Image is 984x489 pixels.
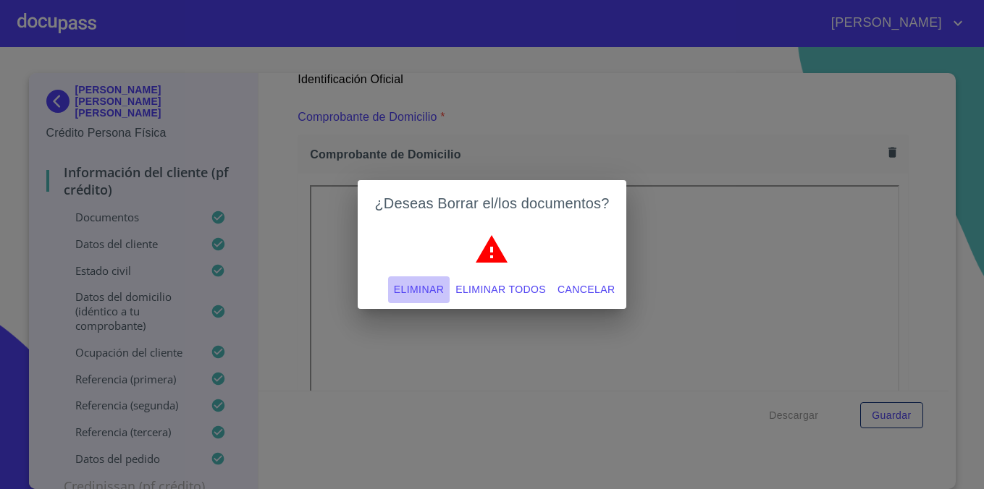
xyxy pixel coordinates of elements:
button: Eliminar [388,276,450,303]
span: Eliminar todos [455,281,546,299]
button: Cancelar [552,276,621,303]
span: Cancelar [558,281,615,299]
button: Eliminar todos [450,276,552,303]
span: Eliminar [394,281,444,299]
h2: ¿Deseas Borrar el/los documentos? [375,192,610,215]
